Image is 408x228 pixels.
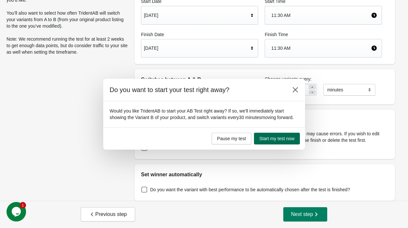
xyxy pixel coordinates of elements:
[212,133,252,144] button: Pause my test
[7,202,27,221] iframe: chat widget
[217,136,246,141] span: Pause my test
[110,108,299,121] p: Would you like TridentAB to start your AB Test right away? If so, we'll immediately start showing...
[259,136,294,141] span: Start my test now
[110,85,283,94] h2: Do you want to start your test right away?
[254,133,300,144] button: Start my test now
